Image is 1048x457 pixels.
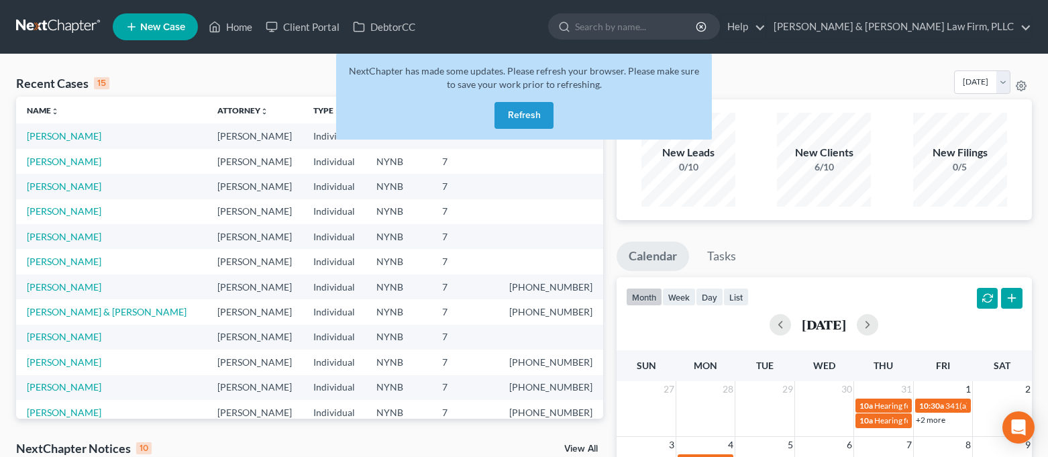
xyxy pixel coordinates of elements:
div: 10 [136,442,152,454]
span: Sat [994,360,1010,371]
td: Individual [303,400,366,438]
div: 0/5 [913,160,1007,174]
a: View All [564,444,598,454]
a: Client Portal [259,15,346,39]
a: [PERSON_NAME] [27,181,101,192]
span: 28 [721,381,735,397]
td: NYNB [366,274,431,299]
span: Wed [813,360,835,371]
td: [PERSON_NAME] [207,274,303,299]
td: 7 [431,350,499,374]
i: unfold_more [260,107,268,115]
td: NYNB [366,400,431,438]
span: 10a [859,415,873,425]
td: Individual [303,224,366,249]
a: [PERSON_NAME] [27,156,101,167]
td: [PERSON_NAME] [207,199,303,224]
a: [PERSON_NAME] & [PERSON_NAME] [27,306,187,317]
td: [PERSON_NAME] [207,299,303,324]
td: NYNB [366,224,431,249]
a: Tasks [695,242,748,271]
div: Recent Cases [16,75,109,91]
td: [PHONE_NUMBER] [499,299,603,324]
td: 7 [431,149,499,174]
a: [PERSON_NAME] [27,381,101,393]
td: NYNB [366,350,431,374]
td: [PERSON_NAME] [207,123,303,148]
i: unfold_more [333,107,342,115]
span: 10a [859,401,873,411]
td: Individual [303,174,366,199]
button: list [723,288,749,306]
a: DebtorCC [346,15,422,39]
div: 15 [94,77,109,89]
td: NYNB [366,199,431,224]
span: 29 [781,381,794,397]
div: New Filings [913,145,1007,160]
span: 9 [1024,437,1032,453]
a: Attorneyunfold_more [217,105,268,115]
a: [PERSON_NAME] [27,205,101,217]
div: New Clients [777,145,871,160]
td: Individual [303,123,366,148]
td: Individual [303,325,366,350]
td: 7 [431,224,499,249]
a: [PERSON_NAME][GEOGRAPHIC_DATA] [27,407,123,431]
td: 7 [431,249,499,274]
span: 10:30a [919,401,944,411]
td: [PERSON_NAME] [207,350,303,374]
span: New Case [140,22,185,32]
td: Individual [303,375,366,400]
span: 7 [905,437,913,453]
div: New Leads [641,145,735,160]
a: Typeunfold_more [313,105,342,115]
span: Tue [756,360,774,371]
i: unfold_more [51,107,59,115]
td: Individual [303,274,366,299]
span: 6 [845,437,853,453]
input: Search by name... [575,14,698,39]
span: 31 [900,381,913,397]
td: [PHONE_NUMBER] [499,375,603,400]
td: NYNB [366,149,431,174]
span: 2 [1024,381,1032,397]
td: NYNB [366,375,431,400]
td: 7 [431,400,499,438]
td: 7 [431,375,499,400]
td: NYNB [366,249,431,274]
td: [PERSON_NAME] [207,149,303,174]
a: Nameunfold_more [27,105,59,115]
td: Individual [303,350,366,374]
td: [PERSON_NAME] [207,224,303,249]
span: 3 [668,437,676,453]
td: [PERSON_NAME] [207,400,303,438]
a: [PERSON_NAME] [27,356,101,368]
td: [PERSON_NAME] [207,325,303,350]
span: Sun [637,360,656,371]
td: 7 [431,174,499,199]
span: 5 [786,437,794,453]
a: [PERSON_NAME] [27,331,101,342]
td: [PHONE_NUMBER] [499,400,603,438]
td: [PHONE_NUMBER] [499,274,603,299]
a: [PERSON_NAME] & [PERSON_NAME] Law Firm, PLLC [767,15,1031,39]
span: 27 [662,381,676,397]
div: 6/10 [777,160,871,174]
button: day [696,288,723,306]
td: NYNB [366,174,431,199]
button: week [662,288,696,306]
a: +2 more [916,415,945,425]
span: 8 [964,437,972,453]
span: 4 [727,437,735,453]
td: Individual [303,199,366,224]
td: [PERSON_NAME] [207,174,303,199]
button: month [626,288,662,306]
td: [PERSON_NAME] [207,249,303,274]
span: 1 [964,381,972,397]
td: 7 [431,299,499,324]
td: Individual [303,249,366,274]
a: Home [202,15,259,39]
span: Hearing for [PERSON_NAME]. [874,401,981,411]
div: 0/10 [641,160,735,174]
a: [PERSON_NAME] [27,130,101,142]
